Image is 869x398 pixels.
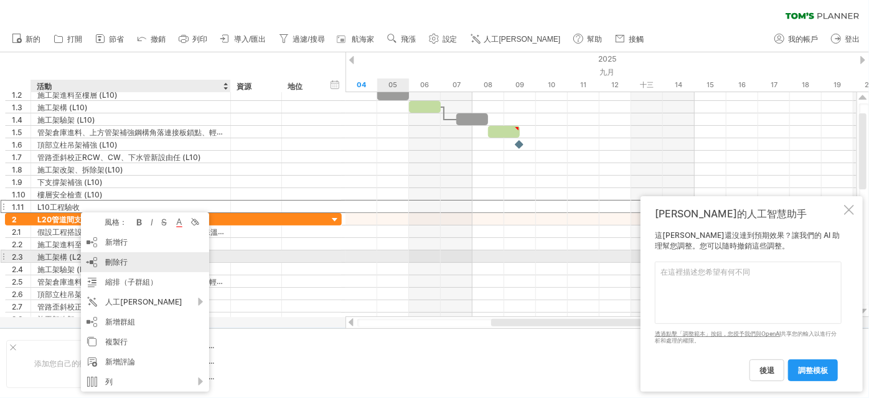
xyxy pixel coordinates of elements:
div: 2025年9月8日星期一 [472,78,504,92]
font: 施工架改架、拆除架 (L20) [37,315,126,324]
a: 登出 [828,31,863,47]
font: 11 [581,80,587,89]
a: 我的帳戶 [771,31,822,47]
font: 資源 [237,82,251,91]
font: 2 [12,215,17,224]
font: 17 [771,80,777,89]
font: 1.8 [12,165,22,174]
font: 打開 [67,35,82,44]
font: 18 [802,80,810,89]
font: 下支撐架補強 (L10) [37,178,103,187]
font: 2.2 [12,240,22,249]
font: 這[PERSON_NAME]還沒達到預期效果？讓我們的 AI 助理幫您調整。您可以隨時撤銷這些調整。 [655,230,840,250]
font: 2.4 [12,265,23,274]
font: 人工[PERSON_NAME] [484,35,561,44]
a: 人工[PERSON_NAME] [467,31,565,47]
font: 施工架構 (L20) [37,252,89,262]
a: 撤銷 [134,31,169,47]
div: 2025年9月15日星期一 [695,78,726,92]
font: 人工[PERSON_NAME] [105,297,182,306]
font: 施工架驗架 (L10) [37,115,95,125]
font: 樓層安全檢查 (L10) [37,190,103,199]
div: 2025年9月4日星期四 [345,78,377,92]
font: 1.5 [12,128,22,137]
a: 導入/匯出 [217,31,270,47]
font: 後退 [759,366,774,375]
font: 08 [484,80,493,89]
font: 施工架進料至樓層 (L20) [37,240,119,249]
font: 19 [834,80,842,89]
font: 管路歪斜校正RCW、CW、下水管新設由任 (L10) [37,153,201,162]
font: 2.6 [12,290,23,299]
a: 列印 [176,31,211,47]
div: 2025年9月9日星期二 [504,78,536,92]
font: 飛漲 [401,35,416,44]
a: 過濾/搜尋 [276,31,328,47]
font: L10工程驗收 [37,202,80,212]
font: 15 [707,80,715,89]
font: 09 [516,80,525,89]
div: 2025年9月16日星期二 [726,78,758,92]
font: 1.11 [12,202,24,212]
font: 列印 [192,35,207,44]
font: 施工架驗架 (L20) [37,265,96,274]
font: 施工架構 (L10) [37,103,88,112]
font: 管架倉庫進料、上方管架補強鋼構角落連接板鎖點、輕質牆板開孔(L20) [37,277,274,287]
a: 接觸 [612,31,647,47]
div: 2025年9月19日星期五 [822,78,853,92]
font: 新增行 [105,237,128,247]
a: 航海家 [335,31,378,47]
font: 新增評論 [105,357,135,366]
a: 透過點擊「調整範本」按鈕，您授予我們與OpenAI [655,330,781,337]
font: 管架倉庫進料、上方管架補強鋼構角落連接板鎖點、輕質牆板開孔(L10) [37,127,273,137]
font: 07 [453,80,461,89]
div: 2025年9月14日星期日 [663,78,695,92]
a: 打開 [50,31,86,47]
font: 添加您自己的徽標 [35,359,95,368]
font: 2025 [598,54,616,64]
font: 1.9 [12,178,22,187]
a: 調整模板 [788,359,838,381]
font: 九月 [599,67,614,77]
font: 活動 [37,82,52,91]
font: 新增群組 [105,317,135,326]
div: 2025年9月6日星期六 [409,78,441,92]
div: 2025年9月18日星期四 [790,78,822,92]
div: 2025年9月11日，星期四 [568,78,599,92]
font: 05 [389,80,398,89]
font: 施工架進料至樓層 (L10) [37,90,118,100]
font: 1.7 [12,153,22,162]
a: 節省 [92,31,128,47]
a: 幫助 [570,31,606,47]
font: 2.7 [12,302,22,311]
font: 2.5 [12,277,22,287]
font: 地位 [288,82,303,91]
div: 2025年9月7日星期日 [441,78,472,92]
font: 頂部立柱吊架補強 (L20) [37,290,119,299]
font: 管路歪斜校正RCW、CW、下水管新設由任 (L20) [37,302,202,311]
font: 撤銷 [151,35,166,44]
font: 風格： [105,217,127,227]
font: 2.8 [12,315,23,324]
a: 設定 [426,31,461,47]
font: 1.6 [12,140,22,149]
font: 調整模板 [798,366,828,375]
font: 接觸 [629,35,644,44]
font: 導入/匯出 [234,35,266,44]
font: 16 [739,80,746,89]
div: 2025年9月5日星期五 [377,78,409,92]
font: 1.4 [12,115,22,125]
font: 04 [357,80,366,89]
a: 新的 [9,31,44,47]
font: 過濾/搜尋 [293,35,324,44]
font: 列 [105,377,113,386]
font: 14 [675,80,683,89]
a: 後退 [749,359,784,381]
font: 12 [612,80,619,89]
font: 共享您的輸入 [781,330,814,337]
font: 幫助 [587,35,602,44]
div: 2025年9月17日星期三 [758,78,790,92]
a: 飛漲 [384,31,420,47]
font: [PERSON_NAME]的人工智慧助手 [655,207,807,220]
